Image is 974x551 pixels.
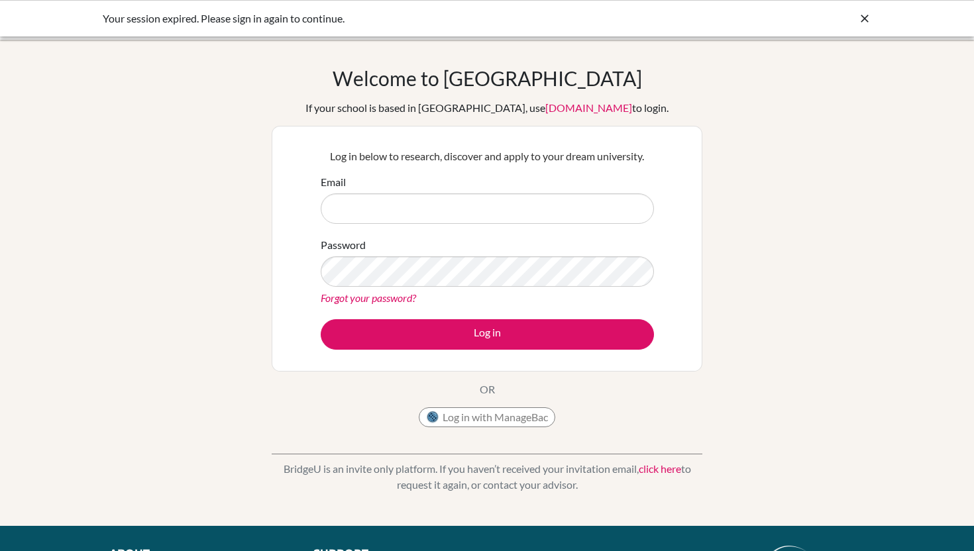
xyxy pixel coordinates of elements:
p: BridgeU is an invite only platform. If you haven’t received your invitation email, to request it ... [272,461,702,493]
button: Log in [321,319,654,350]
label: Password [321,237,366,253]
a: Forgot your password? [321,291,416,304]
h1: Welcome to [GEOGRAPHIC_DATA] [333,66,642,90]
a: click here [639,462,681,475]
div: If your school is based in [GEOGRAPHIC_DATA], use to login. [305,100,669,116]
div: Your session expired. Please sign in again to continue. [103,11,673,26]
p: Log in below to research, discover and apply to your dream university. [321,148,654,164]
p: OR [480,381,495,397]
label: Email [321,174,346,190]
button: Log in with ManageBac [419,407,555,427]
a: [DOMAIN_NAME] [545,101,632,114]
